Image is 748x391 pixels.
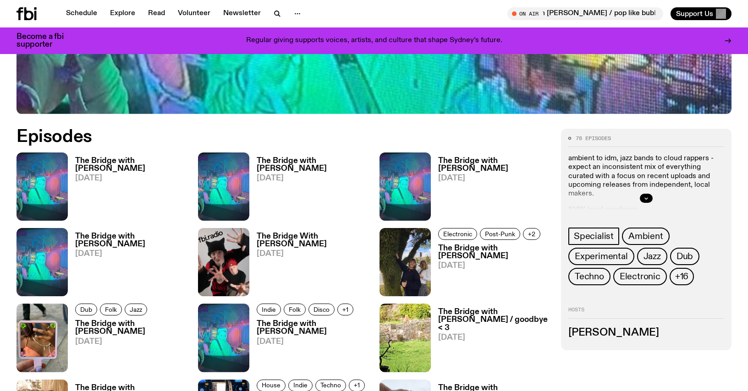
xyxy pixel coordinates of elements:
[628,231,663,241] span: Ambient
[172,7,216,20] a: Volunteer
[313,306,330,313] span: Disco
[262,382,280,389] span: House
[670,268,694,285] button: +16
[16,304,68,372] img: girl taking a mirror selfie with a pink hand held mirror with love heart jewels on it
[284,304,306,315] a: Folk
[643,251,661,261] span: Jazz
[431,244,550,296] a: The Bridge with [PERSON_NAME][DATE]
[523,228,540,240] button: +2
[16,228,68,296] img: Sim is bathed in a green glow and seen through a television screen. They are looking down wearing...
[105,306,117,313] span: Folk
[68,233,187,296] a: The Bridge with [PERSON_NAME][DATE]
[249,157,368,221] a: The Bridge with [PERSON_NAME][DATE]
[576,136,611,141] span: 78 episodes
[438,157,550,173] h3: The Bridge with [PERSON_NAME]
[675,272,688,282] span: +16
[257,233,368,248] h3: The Bridge With [PERSON_NAME]
[438,262,550,270] span: [DATE]
[75,233,187,248] h3: The Bridge with [PERSON_NAME]
[438,244,550,260] h3: The Bridge with [PERSON_NAME]
[60,7,103,20] a: Schedule
[100,304,122,315] a: Folk
[125,304,147,315] a: Jazz
[671,7,731,20] button: Support Us
[257,174,368,182] span: [DATE]
[198,304,249,372] img: Sim is bathed in a green glow and seen through a television screen. They are looking down wearing...
[438,308,550,331] h3: The Bridge with [PERSON_NAME] / goodbye < 3
[16,33,75,49] h3: Become a fbi supporter
[507,7,663,20] button: On AirMornings with [PERSON_NAME] / pop like bubble gum
[75,320,187,336] h3: The Bridge with [PERSON_NAME]
[438,228,477,240] a: Electronic
[75,174,187,182] span: [DATE]
[637,248,667,265] a: Jazz
[198,152,249,221] img: Sim is bathed in a green glow and seen through a television screen. They are looking down wearing...
[75,250,187,258] span: [DATE]
[80,306,92,313] span: Dub
[293,382,308,389] span: Indie
[354,382,360,389] span: +1
[622,228,670,245] a: Ambient
[613,268,667,285] a: Electronic
[262,306,276,313] span: Indie
[130,306,142,313] span: Jazz
[257,157,368,173] h3: The Bridge with [PERSON_NAME]
[379,152,431,221] img: Sim is bathed in a green glow and seen through a television screen. They are looking down wearing...
[438,174,550,182] span: [DATE]
[379,304,431,372] img: the back of a cat looking like totoro in the distance amidst grass
[431,308,550,372] a: The Bridge with [PERSON_NAME] / goodbye < 3[DATE]
[443,230,472,237] span: Electronic
[16,129,489,145] h2: Episodes
[485,230,515,237] span: Post-Punk
[528,230,535,237] span: +2
[676,10,713,18] span: Support Us
[257,250,368,258] span: [DATE]
[289,306,301,313] span: Folk
[480,228,520,240] a: Post-Punk
[575,251,628,261] span: Experimental
[104,7,141,20] a: Explore
[438,334,550,342] span: [DATE]
[575,272,604,282] span: Techno
[218,7,266,20] a: Newsletter
[337,304,353,315] button: +1
[308,304,335,315] a: Disco
[320,382,341,389] span: Techno
[249,233,368,296] a: The Bridge With [PERSON_NAME][DATE]
[249,320,368,372] a: The Bridge with [PERSON_NAME][DATE]
[75,304,97,315] a: Dub
[246,37,502,45] p: Regular giving supports voices, artists, and culture that shape Sydney’s future.
[257,304,281,315] a: Indie
[568,228,619,245] a: Specialist
[568,268,610,285] a: Techno
[670,248,699,265] a: Dub
[431,157,550,221] a: The Bridge with [PERSON_NAME][DATE]
[75,338,187,346] span: [DATE]
[342,306,348,313] span: +1
[676,251,693,261] span: Dub
[68,320,187,372] a: The Bridge with [PERSON_NAME][DATE]
[257,338,368,346] span: [DATE]
[143,7,170,20] a: Read
[75,157,187,173] h3: The Bridge with [PERSON_NAME]
[574,231,614,241] span: Specialist
[568,307,724,318] h2: Hosts
[68,157,187,221] a: The Bridge with [PERSON_NAME][DATE]
[568,328,724,338] h3: [PERSON_NAME]
[620,272,660,282] span: Electronic
[568,248,634,265] a: Experimental
[257,320,368,336] h3: The Bridge with [PERSON_NAME]
[16,152,68,221] img: Sim is bathed in a green glow and seen through a television screen. They are looking down wearing...
[568,154,724,198] p: ambient to idm, jazz bands to cloud rappers - expect an inconsistent mix of everything curated wi...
